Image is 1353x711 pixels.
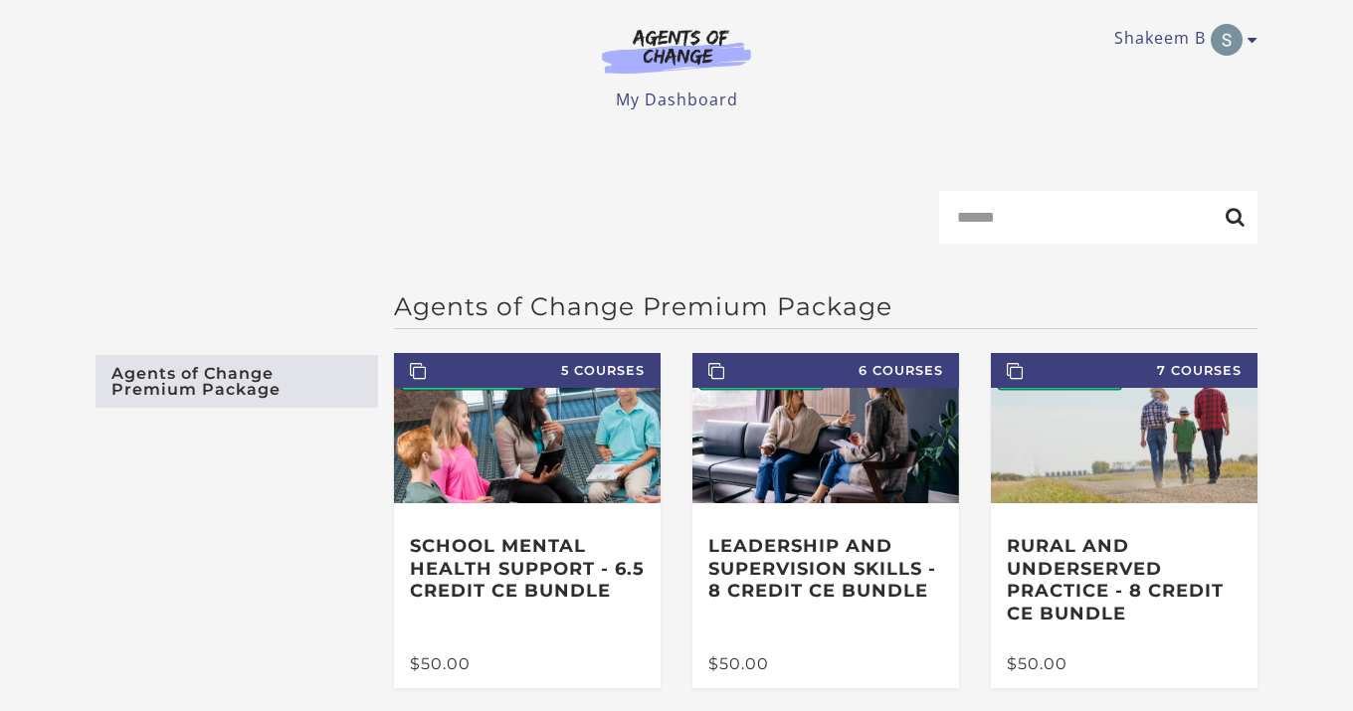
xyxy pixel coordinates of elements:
h2: Agents of Change Premium Package [394,291,1257,321]
a: My Dashboard [616,89,738,110]
h3: School Mental Health Support - 6.5 Credit CE Bundle [410,535,645,603]
span: 6 Courses [692,353,959,388]
div: $50.00 [410,656,645,672]
h3: Leadership and Supervision Skills - 8 Credit CE Bundle [708,535,943,603]
h3: Rural and Underserved Practice - 8 Credit CE Bundle [1007,535,1242,624]
a: 6 Courses Leadership and Supervision Skills - 8 Credit CE Bundle $50.00 [692,353,959,688]
img: Agents of Change Logo [581,28,772,74]
a: Agents of Change Premium Package [96,355,378,408]
a: 5 Courses School Mental Health Support - 6.5 Credit CE Bundle $50.00 [394,353,661,688]
span: 7 Courses [991,353,1257,388]
span: 5 Courses [394,353,661,388]
div: $50.00 [708,656,943,672]
a: 7 Courses Rural and Underserved Practice - 8 Credit CE Bundle $50.00 [991,353,1257,688]
div: $50.00 [1007,656,1242,672]
a: Toggle menu [1114,24,1248,56]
